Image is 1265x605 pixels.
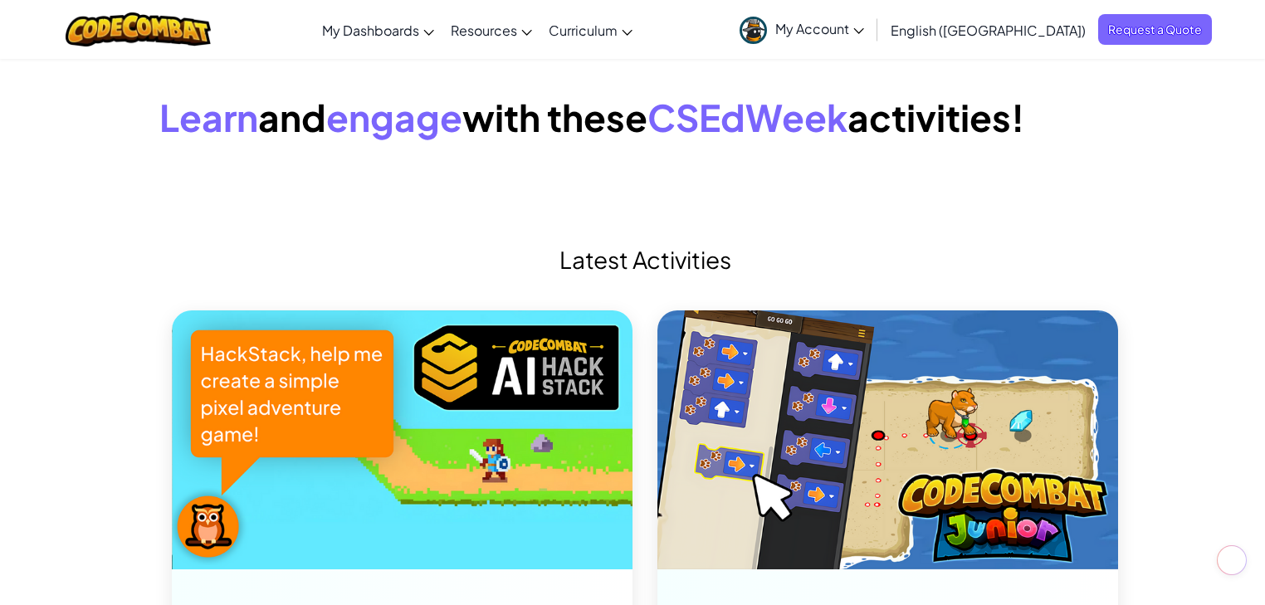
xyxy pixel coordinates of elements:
span: Curriculum [549,22,618,39]
a: My Account [731,3,872,56]
img: Image to illustrate AI HackStack: Exploring AI Basics [172,310,632,569]
span: engage [326,94,462,140]
a: Resources [442,7,540,52]
img: Image to illustrate CodeCombat Junior [657,310,1118,569]
h2: Latest Activities [172,242,1118,277]
a: Curriculum [540,7,641,52]
span: and [258,94,326,140]
img: CodeCombat logo [66,12,211,46]
span: English ([GEOGRAPHIC_DATA]) [891,22,1086,39]
span: activities! [847,94,1024,140]
img: avatar [740,17,767,44]
a: English ([GEOGRAPHIC_DATA]) [882,7,1094,52]
span: My Account [775,20,864,37]
a: My Dashboards [314,7,442,52]
span: Learn [159,94,258,140]
span: Resources [451,22,517,39]
span: with these [462,94,647,140]
a: Request a Quote [1098,14,1212,45]
span: My Dashboards [322,22,419,39]
span: CSEdWeek [647,94,847,140]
